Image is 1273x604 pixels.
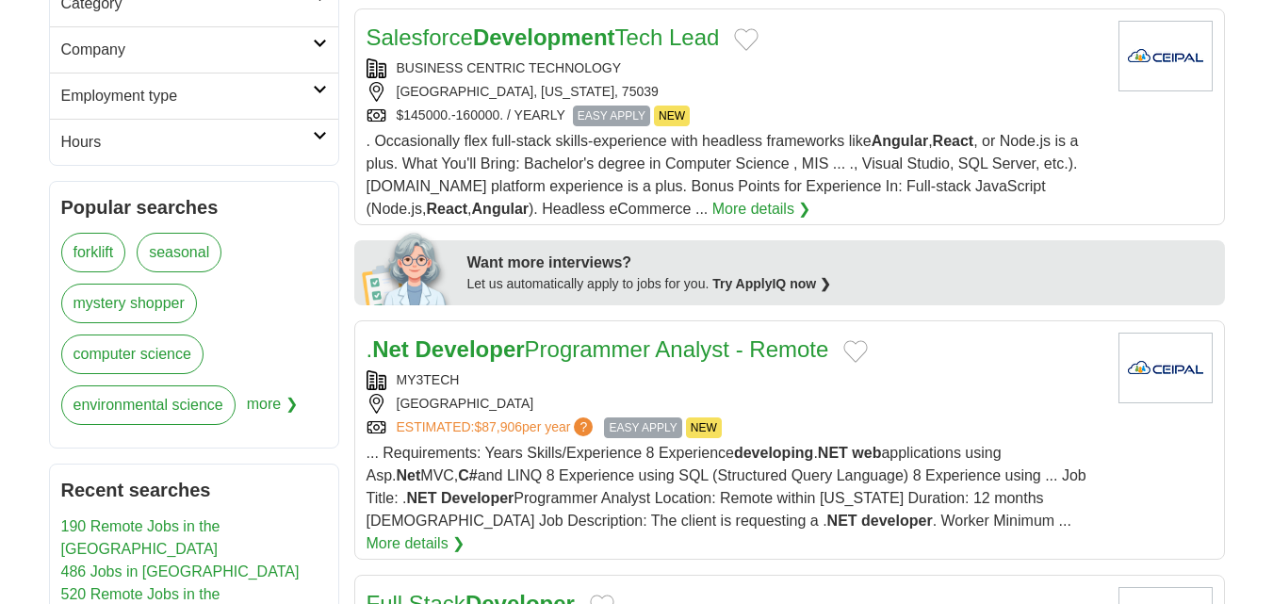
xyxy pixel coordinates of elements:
[367,82,1103,102] div: [GEOGRAPHIC_DATA], [US_STATE], 75039
[367,532,465,555] a: More details ❯
[734,28,759,51] button: Add to favorite jobs
[467,252,1214,274] div: Want more interviews?
[604,417,681,438] span: EASY APPLY
[61,131,313,154] h2: Hours
[654,106,690,126] span: NEW
[61,85,313,107] h2: Employment type
[933,133,974,149] strong: React
[574,417,593,436] span: ?
[61,563,300,580] a: 486 Jobs in [GEOGRAPHIC_DATA]
[367,106,1103,126] div: $145000.-160000. / YEARLY
[372,336,409,362] strong: Net
[872,133,928,149] strong: Angular
[367,133,1079,217] span: . Occasionally flex full-stack skills-experience with headless frameworks like , , or Node.js is ...
[458,467,477,483] strong: C#
[61,193,327,221] h2: Popular searches
[861,513,933,529] strong: developer
[367,24,720,50] a: SalesforceDevelopmentTech Lead
[441,490,514,506] strong: Developer
[467,274,1214,294] div: Let us automatically apply to jobs for you.
[712,276,831,291] a: Try ApplyIQ now ❯
[61,233,126,272] a: forklift
[50,119,338,165] a: Hours
[473,24,615,50] strong: Development
[61,39,313,61] h2: Company
[427,201,468,217] strong: React
[50,26,338,73] a: Company
[573,106,650,126] span: EASY APPLY
[61,385,236,425] a: environmental science
[827,513,857,529] strong: NET
[686,417,722,438] span: NEW
[474,419,522,434] span: $87,906
[818,445,848,461] strong: NET
[247,385,298,436] span: more ❯
[416,336,525,362] strong: Developer
[61,335,204,374] a: computer science
[61,476,327,504] h2: Recent searches
[61,284,197,323] a: mystery shopper
[367,445,1086,529] span: ... Requirements: Years Skills/Experience 8 Experience . applications using Asp. MVC, and LINQ 8 ...
[362,230,453,305] img: apply-iq-scientist.png
[1118,333,1213,403] img: My3Tech logo
[406,490,436,506] strong: NET
[367,336,829,362] a: .Net DeveloperProgrammer Analyst - Remote
[712,198,811,220] a: More details ❯
[397,467,421,483] strong: Net
[397,372,460,387] a: MY3TECH
[734,445,813,461] strong: developing
[397,417,597,438] a: ESTIMATED:$87,906per year?
[50,73,338,119] a: Employment type
[367,58,1103,78] div: BUSINESS CENTRIC TECHNOLOGY
[843,340,868,363] button: Add to favorite jobs
[61,518,220,557] a: 190 Remote Jobs in the [GEOGRAPHIC_DATA]
[1118,21,1213,91] img: Company logo
[852,445,881,461] strong: web
[137,233,221,272] a: seasonal
[472,201,529,217] strong: Angular
[367,394,1103,414] div: [GEOGRAPHIC_DATA]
